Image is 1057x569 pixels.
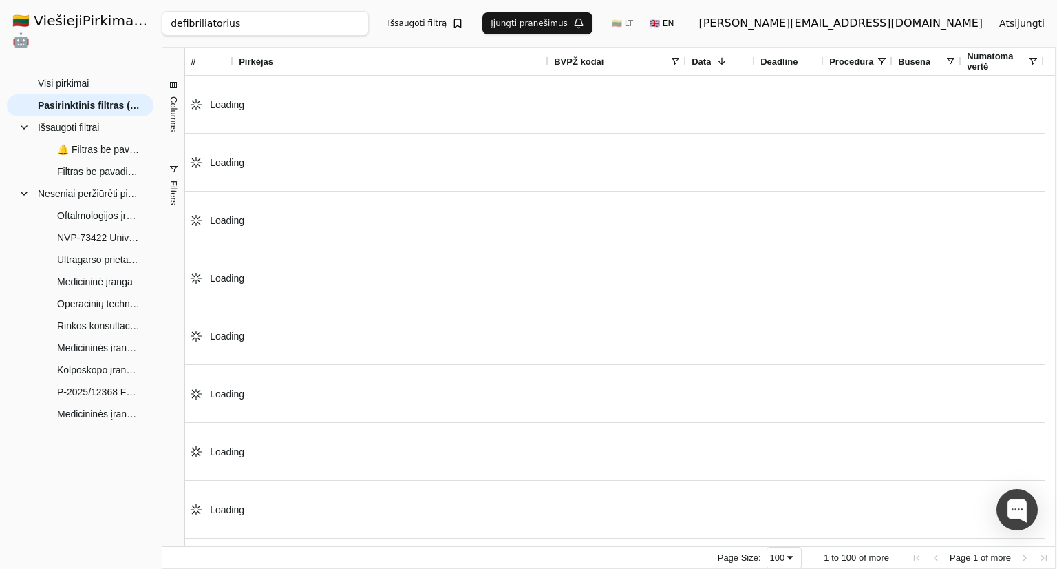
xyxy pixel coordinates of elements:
[57,338,140,358] span: Medicininės įrangos pirkimas (Šilalės ligoninė)
[239,56,273,67] span: Pirkėjas
[380,12,472,34] button: Išsaugoti filtrą
[829,56,873,67] span: Procedūra
[692,56,711,67] span: Data
[210,504,244,515] span: Loading
[57,271,133,292] span: Medicininė įranga
[57,205,140,226] span: Oftalmologijos įranga (Fakoemulsifikatorius, Retinografas, Tonometras)
[57,293,140,314] span: Operacinių techninė įranga
[1038,552,1049,563] div: Last Page
[169,180,179,205] span: Filters
[57,404,140,424] span: Medicininės įrangos pirkimas (9 dalys)
[990,552,1011,563] span: more
[973,552,978,563] span: 1
[859,552,866,563] span: of
[57,139,140,160] span: 🔔 Filtras be pavadinimo
[210,389,244,400] span: Loading
[57,161,140,182] span: Filtras be pavadinimo
[191,56,195,67] span: #
[641,12,682,34] button: 🇬🇧 EN
[950,552,970,563] span: Page
[38,73,89,94] span: Visi pirkimai
[210,273,244,284] span: Loading
[842,552,857,563] span: 100
[210,215,244,226] span: Loading
[57,360,140,380] span: Kolposkopo įrangos pirkimas
[57,249,140,270] span: Ultragarso prietaisas su širdies, abdominaliniams ir smulkių dalių tyrimams atlikti reikalingais,...
[767,547,802,569] div: Page Size
[554,56,604,67] span: BVPŽ kodai
[162,11,368,36] input: Greita paieška...
[988,11,1056,36] button: Atsijungti
[967,51,1027,72] span: Numatoma vertė
[1019,552,1030,563] div: Next Page
[930,552,941,563] div: Previous Page
[698,15,983,32] div: [PERSON_NAME][EMAIL_ADDRESS][DOMAIN_NAME]
[210,99,244,110] span: Loading
[868,552,889,563] span: more
[210,446,244,457] span: Loading
[911,552,922,563] div: First Page
[57,227,140,248] span: NVP-73422 Universalus echoskopas (Atviras tarptautinis pirkimas)
[824,552,829,563] span: 1
[831,552,839,563] span: to
[169,96,179,132] span: Columns
[981,552,988,563] span: of
[57,315,140,336] span: Rinkos konsultacija dėl elektrokardiografų su transportavimo vežimėliu pirkimo
[718,552,761,563] div: Page Size:
[38,117,99,138] span: Išsaugoti filtrai
[138,12,159,29] strong: .AI
[38,95,140,116] span: Pasirinktinis filtras (100)
[898,56,930,67] span: Būsena
[210,157,244,168] span: Loading
[770,552,785,563] div: 100
[57,382,140,402] span: P-2025/12368 FMR prietaisai. Operacinės ir oftalmologinė įranga. (atviras konkursas)
[760,56,798,67] span: Deadline
[482,12,592,34] button: Įjungti pranešimus
[38,183,140,204] span: Neseniai peržiūrėti pirkimai
[210,331,244,342] span: Loading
